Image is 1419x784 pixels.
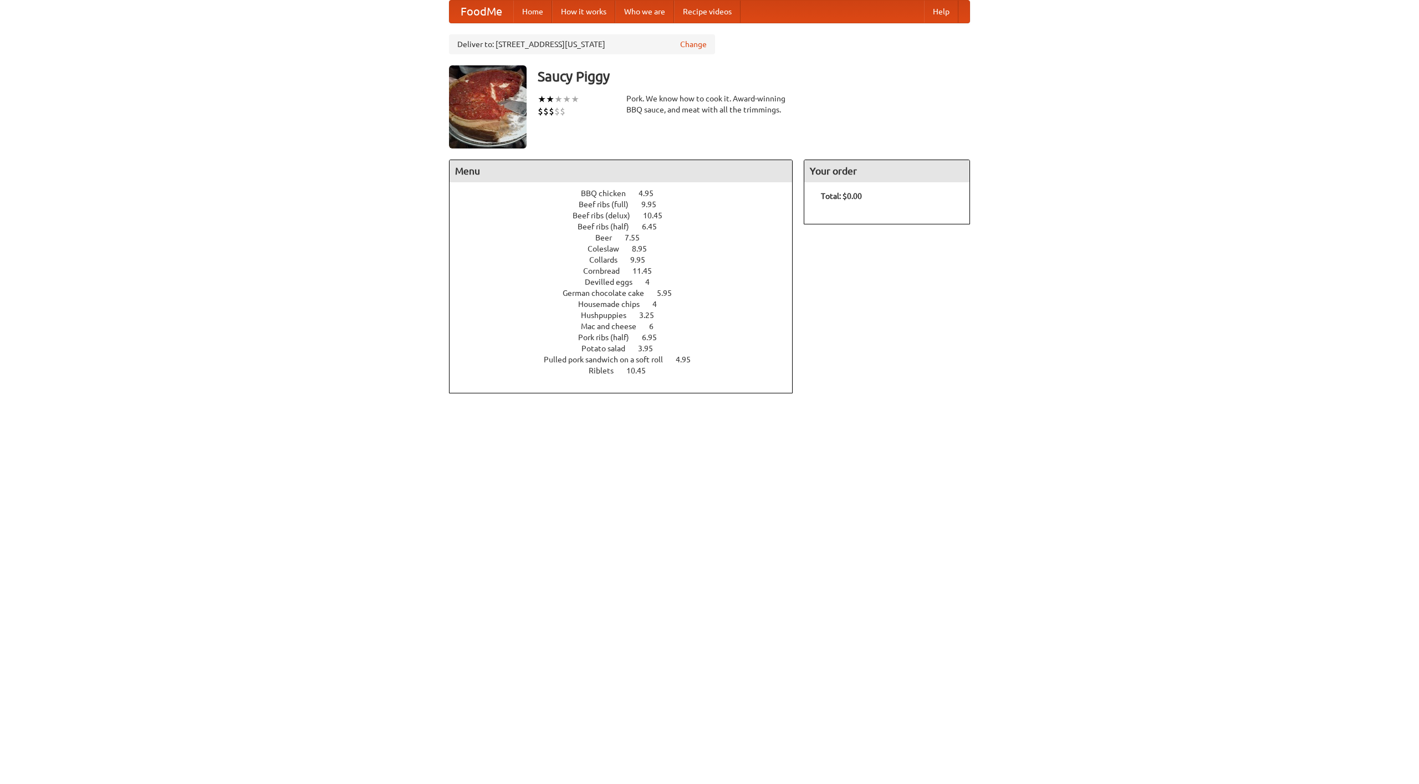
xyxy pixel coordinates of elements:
span: Cornbread [583,267,631,275]
li: ★ [546,93,554,105]
span: Beef ribs (full) [579,200,640,209]
h4: Menu [450,160,792,182]
span: Beef ribs (delux) [573,211,641,220]
li: ★ [563,93,571,105]
a: Riblets 10.45 [589,366,666,375]
a: Beef ribs (half) 6.45 [578,222,677,231]
span: 11.45 [632,267,663,275]
a: FoodMe [450,1,513,23]
li: ★ [571,93,579,105]
a: How it works [552,1,615,23]
a: Beer 7.55 [595,233,660,242]
span: Pork ribs (half) [578,333,640,342]
span: Devilled eggs [585,278,644,286]
li: $ [554,105,560,117]
a: Change [680,39,707,50]
a: Potato salad 3.95 [581,344,673,353]
span: Coleslaw [588,244,630,253]
span: 4 [645,278,661,286]
h3: Saucy Piggy [538,65,970,88]
span: 8.95 [632,244,658,253]
span: BBQ chicken [581,189,637,198]
a: BBQ chicken 4.95 [581,189,674,198]
span: 4.95 [676,355,702,364]
span: Pulled pork sandwich on a soft roll [544,355,674,364]
img: angular.jpg [449,65,527,148]
b: Total: $0.00 [821,192,862,201]
a: Mac and cheese 6 [581,322,674,331]
div: Deliver to: [STREET_ADDRESS][US_STATE] [449,34,715,54]
a: Beef ribs (delux) 10.45 [573,211,683,220]
a: Cornbread 11.45 [583,267,672,275]
li: ★ [538,93,546,105]
span: 3.25 [639,311,665,320]
span: 9.95 [630,255,656,264]
span: 10.45 [626,366,657,375]
li: $ [543,105,549,117]
span: 6 [649,322,665,331]
a: Hushpuppies 3.25 [581,311,675,320]
a: Pork ribs (half) 6.95 [578,333,677,342]
a: Home [513,1,552,23]
li: $ [549,105,554,117]
span: Beef ribs (half) [578,222,640,231]
span: 6.45 [642,222,668,231]
span: 5.95 [657,289,683,298]
a: German chocolate cake 5.95 [563,289,692,298]
span: Hushpuppies [581,311,637,320]
span: Beer [595,233,623,242]
a: Devilled eggs 4 [585,278,670,286]
div: Pork. We know how to cook it. Award-winning BBQ sauce, and meat with all the trimmings. [626,93,793,115]
a: Beef ribs (full) 9.95 [579,200,677,209]
span: 10.45 [643,211,673,220]
h4: Your order [804,160,969,182]
a: Pulled pork sandwich on a soft roll 4.95 [544,355,711,364]
li: $ [538,105,543,117]
span: 4.95 [639,189,665,198]
a: Recipe videos [674,1,741,23]
a: Who we are [615,1,674,23]
span: 3.95 [638,344,664,353]
span: Collards [589,255,629,264]
a: Housemade chips 4 [578,300,677,309]
span: 4 [652,300,668,309]
a: Collards 9.95 [589,255,666,264]
span: 9.95 [641,200,667,209]
span: Potato salad [581,344,636,353]
a: Help [924,1,958,23]
li: ★ [554,93,563,105]
span: Housemade chips [578,300,651,309]
span: 7.55 [625,233,651,242]
span: German chocolate cake [563,289,655,298]
span: Riblets [589,366,625,375]
a: Coleslaw 8.95 [588,244,667,253]
span: Mac and cheese [581,322,647,331]
span: 6.95 [642,333,668,342]
li: $ [560,105,565,117]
